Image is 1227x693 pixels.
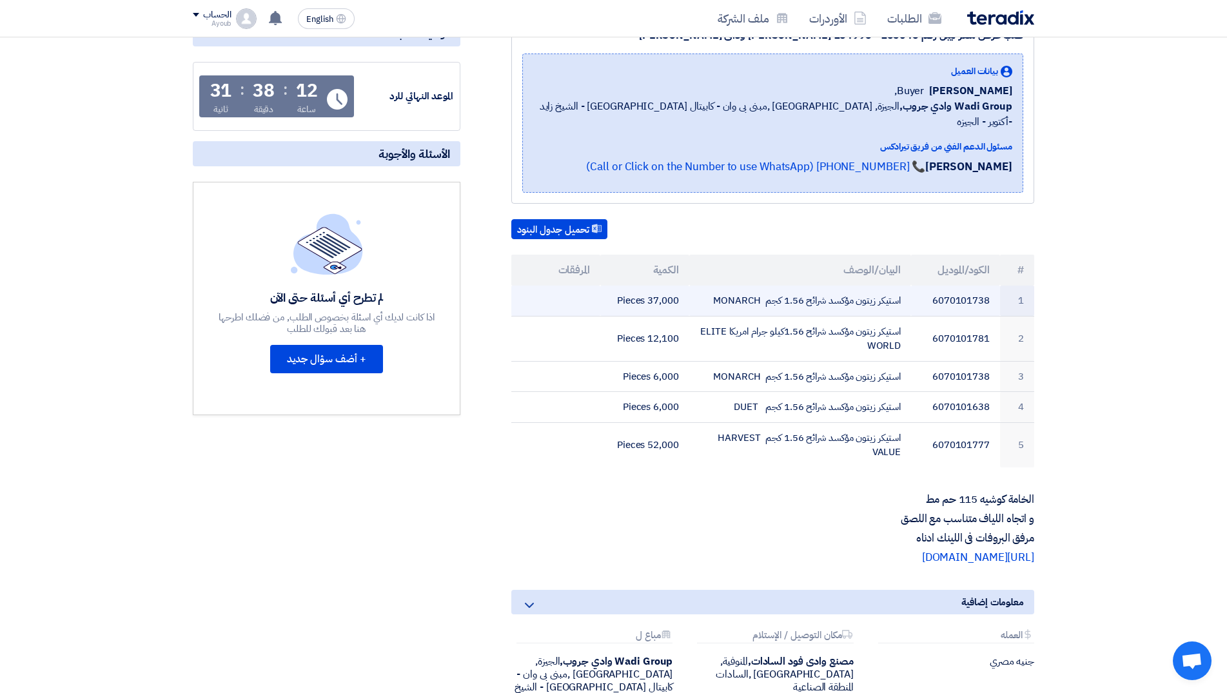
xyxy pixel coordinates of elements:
td: 6070101638 [911,392,1000,423]
td: 5 [1000,422,1034,467]
b: Wadi Group وادي جروب, [560,654,672,669]
strong: [PERSON_NAME] [925,159,1012,175]
p: الخامة كوشيه 115 حم مط [511,493,1034,506]
div: جنيه مصري [873,655,1034,668]
div: 38 [253,82,275,100]
div: دقيقة [254,102,274,116]
td: 6,000 Pieces [600,361,689,392]
b: Wadi Group وادي جروب, [899,99,1012,114]
td: 4 [1000,392,1034,423]
span: الأسئلة والأجوبة [378,146,450,161]
td: 6070101781 [911,316,1000,361]
button: + أضف سؤال جديد [270,345,383,373]
div: مكان التوصيل / الإستلام [697,630,853,643]
img: empty_state_list.svg [291,213,363,274]
td: 6070101738 [911,286,1000,316]
td: 6,000 Pieces [600,392,689,423]
span: [PERSON_NAME] [929,83,1012,99]
button: English [298,8,355,29]
div: الحساب [203,10,231,21]
td: استيكر زيتون مؤكسد شرائح 1.56 كجم MONARCH [689,361,912,392]
th: الكمية [600,255,689,286]
img: Teradix logo [967,10,1034,25]
td: 12,100 Pieces [600,316,689,361]
td: استيكر زيتون مؤكسد شرائح 1.56كيلو جرام امريكا ELITE WORLD [689,316,912,361]
th: # [1000,255,1034,286]
a: ملف الشركة [707,3,799,34]
div: الموعد النهائي للرد [357,89,453,104]
span: English [306,15,333,24]
div: ساعة [297,102,316,116]
th: الكود/الموديل [911,255,1000,286]
a: الطلبات [877,3,952,34]
td: استيكر زيتون مؤكسد شرائح 1.56 كجم MONARCH [689,286,912,316]
td: 1 [1000,286,1034,316]
a: الأوردرات [799,3,877,34]
td: 6070101738 [911,361,1000,392]
a: [URL][DOMAIN_NAME] [922,549,1034,565]
td: 2 [1000,316,1034,361]
img: profile_test.png [236,8,257,29]
div: مسئول الدعم الفني من فريق تيرادكس [533,140,1012,153]
span: بيانات العميل [951,64,998,78]
p: مرفق البروفات فى اللينك ادناه [511,532,1034,545]
th: البيان/الوصف [689,255,912,286]
div: Ayoub [193,20,231,27]
span: الجيزة, [GEOGRAPHIC_DATA] ,مبنى بى وان - كابيتال [GEOGRAPHIC_DATA] - الشيخ زايد -أكتوبر - الجيزه [533,99,1012,130]
button: تحميل جدول البنود [511,219,607,240]
div: 31 [210,82,232,100]
div: لم تطرح أي أسئلة حتى الآن [217,290,437,305]
span: Buyer, [894,83,924,99]
div: 12 [296,82,318,100]
span: معلومات إضافية [961,595,1024,609]
div: : [240,78,244,101]
td: 37,000 Pieces [600,286,689,316]
td: 6070101777 [911,422,1000,467]
td: استيكر زيتون مؤكسد شرائح 1.56 كجم HARVEST VALUE [689,422,912,467]
th: المرفقات [511,255,600,286]
div: Open chat [1173,641,1212,680]
div: ثانية [213,102,228,116]
b: مصنع وادى فود السادات, [748,654,854,669]
div: العمله [878,630,1034,643]
div: : [283,78,288,101]
div: اذا كانت لديك أي اسئلة بخصوص الطلب, من فضلك اطرحها هنا بعد قبولك للطلب [217,311,437,335]
td: 3 [1000,361,1034,392]
td: 52,000 Pieces [600,422,689,467]
td: استيكر زيتون مؤكسد شرائح 1.56 كجم DUET [689,392,912,423]
div: مباع ل [516,630,672,643]
p: و اتجاه اللياف متناسب مع اللصق [511,512,1034,525]
a: 📞 [PHONE_NUMBER] (Call or Click on the Number to use WhatsApp) [586,159,925,175]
